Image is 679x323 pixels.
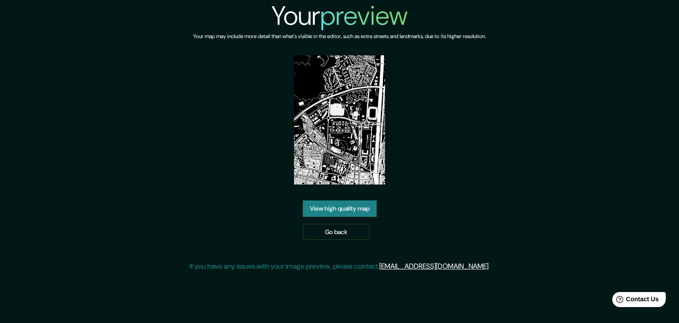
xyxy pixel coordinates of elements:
img: created-map-preview [294,55,385,185]
h6: Your map may include more detail than what's visible in the editor, such as extra streets and lan... [193,32,486,41]
p: If you have any issues with your image preview, please contact . [190,261,490,272]
iframe: Help widget launcher [600,288,669,313]
a: View high quality map [303,200,377,217]
a: Go back [303,224,370,240]
a: [EMAIL_ADDRESS][DOMAIN_NAME] [379,261,488,271]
